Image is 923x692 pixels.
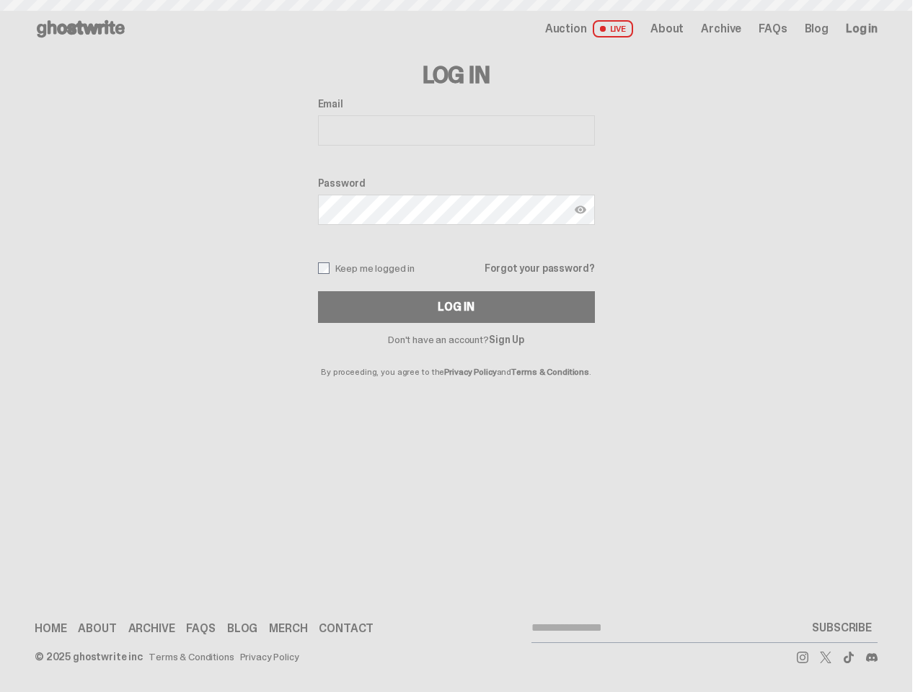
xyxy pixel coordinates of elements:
a: Privacy Policy [240,652,299,662]
a: About [650,23,684,35]
a: Log in [846,23,878,35]
span: Auction [545,23,587,35]
a: Terms & Conditions [511,366,589,378]
input: Keep me logged in [318,262,330,274]
a: Auction LIVE [545,20,633,37]
label: Keep me logged in [318,262,415,274]
a: Archive [701,23,741,35]
a: Home [35,623,66,634]
div: © 2025 ghostwrite inc [35,652,143,662]
button: SUBSCRIBE [806,613,878,642]
div: Log In [438,301,474,313]
a: About [78,623,116,634]
label: Password [318,177,595,189]
a: Contact [319,623,374,634]
a: Merch [269,623,307,634]
p: By proceeding, you agree to the and . [318,345,595,376]
p: Don't have an account? [318,334,595,345]
img: Show password [575,204,586,216]
a: Blog [227,623,257,634]
a: Sign Up [489,333,524,346]
a: FAQs [186,623,215,634]
label: Email [318,98,595,110]
a: Forgot your password? [485,263,594,273]
a: Blog [805,23,829,35]
a: FAQs [759,23,787,35]
a: Privacy Policy [444,366,496,378]
span: LIVE [593,20,634,37]
button: Log In [318,291,595,323]
h3: Log In [318,63,595,86]
a: Archive [128,623,175,634]
a: Terms & Conditions [149,652,234,662]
